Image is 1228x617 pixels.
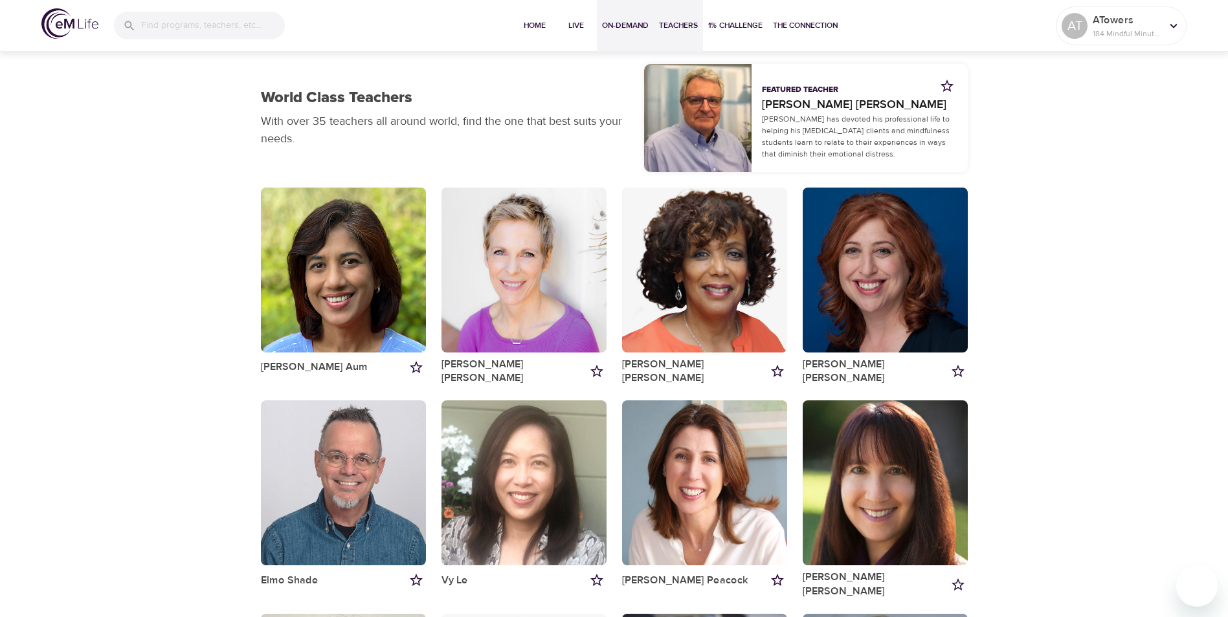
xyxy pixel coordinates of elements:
[602,19,649,32] span: On-Demand
[407,358,426,377] button: Add to my favorites
[261,89,412,107] h1: World Class Teachers
[1176,565,1218,607] iframe: Button to launch messaging window
[803,358,948,385] a: [PERSON_NAME] [PERSON_NAME]
[1062,13,1088,39] div: AT
[561,19,592,32] span: Live
[762,113,957,160] p: [PERSON_NAME] has devoted his professional life to helping his [MEDICAL_DATA] clients and mindful...
[937,76,957,96] button: Add to my favorites
[768,570,787,590] button: Add to my favorites
[762,96,957,113] a: [PERSON_NAME] [PERSON_NAME]
[587,362,607,381] button: Add to my favorites
[622,358,768,385] a: [PERSON_NAME] [PERSON_NAME]
[261,113,629,147] p: With over 35 teachers all around world, find the one that best suits your needs.
[1093,12,1161,28] p: ATowers
[622,574,748,587] a: [PERSON_NAME] Peacock
[587,570,607,590] button: Add to my favorites
[948,575,968,594] button: Add to my favorites
[261,574,318,587] a: Elmo Shade
[1093,28,1161,39] p: 184 Mindful Minutes
[768,362,787,381] button: Add to my favorites
[261,360,368,374] a: [PERSON_NAME] Aum
[659,19,698,32] span: Teachers
[948,362,968,381] button: Add to my favorites
[803,570,948,598] a: [PERSON_NAME] [PERSON_NAME]
[141,12,285,39] input: Find programs, teachers, etc...
[773,19,838,32] span: The Connection
[762,84,838,96] p: Featured Teacher
[407,570,426,590] button: Add to my favorites
[41,8,98,39] img: logo
[441,574,468,587] a: Vy Le
[708,19,763,32] span: 1% Challenge
[441,358,587,385] a: [PERSON_NAME] [PERSON_NAME]
[519,19,550,32] span: Home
